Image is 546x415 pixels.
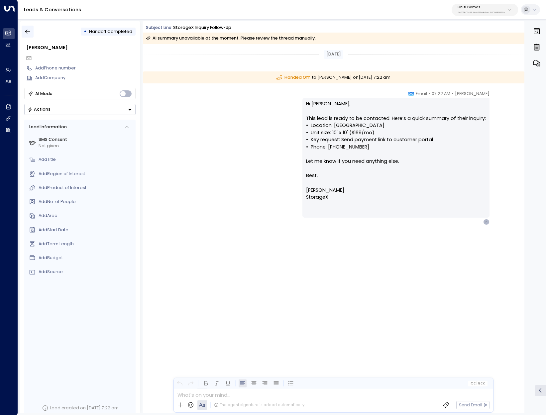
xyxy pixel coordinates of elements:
[39,185,133,191] div: AddProduct of Interest
[306,194,328,201] span: StorageX
[324,50,343,59] div: [DATE]
[146,35,316,42] div: AI summary unavailable at the moment. Please review the thread manually.
[89,29,132,34] span: Handoff Completed
[39,156,133,163] div: AddTitle
[306,187,344,194] span: [PERSON_NAME]
[214,402,304,408] div: The agent signature is added automatically
[452,90,453,97] span: •
[146,25,172,30] span: Subject Line:
[35,65,136,71] div: AddPhone number
[276,74,310,81] span: Handed Off
[39,213,133,219] div: AddArea
[483,219,489,225] div: F
[428,90,430,97] span: •
[39,199,133,205] div: AddNo. of People
[84,26,87,37] div: •
[306,172,318,179] span: Best,
[39,143,133,149] div: Not given
[24,6,81,13] a: Leads & Conversations
[39,171,133,177] div: AddRegion of Interest
[35,55,37,61] span: -
[143,71,524,84] div: to [PERSON_NAME] on [DATE] 7:22 am
[471,381,486,385] span: Cc Bcc
[39,241,133,247] div: AddTerm Length
[35,90,53,97] div: AI Mode
[187,379,195,388] button: Redo
[24,104,136,115] div: Button group with a nested menu
[458,5,505,9] p: Uniti Demos
[452,4,518,16] button: Uniti Demos4c025b01-9fa0-46ff-ab3a-a620b886896e
[458,11,505,14] p: 4c025b01-9fa0-46ff-ab3a-a620b886896e
[477,381,478,385] span: |
[416,90,427,97] span: Email
[176,379,184,388] button: Undo
[28,107,51,112] div: Actions
[306,100,486,172] p: Hi [PERSON_NAME], This lead is ready to be contacted. Here’s a quick summary of their inquiry: • ...
[173,25,231,31] div: StorageX Inquiry Follow-up
[39,137,133,143] label: SMS Consent
[39,255,133,261] div: AddBudget
[39,227,133,233] div: AddStart Date
[455,90,490,97] span: [PERSON_NAME]
[24,104,136,115] button: Actions
[39,269,133,275] div: AddSource
[432,90,450,97] span: 07:22 AM
[492,90,504,102] img: 110_headshot.jpg
[50,405,119,411] div: Lead created on [DATE] 7:22 am
[468,380,488,386] button: Cc|Bcc
[35,75,136,81] div: AddCompany
[27,124,66,130] div: Lead Information
[26,44,136,52] div: [PERSON_NAME]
